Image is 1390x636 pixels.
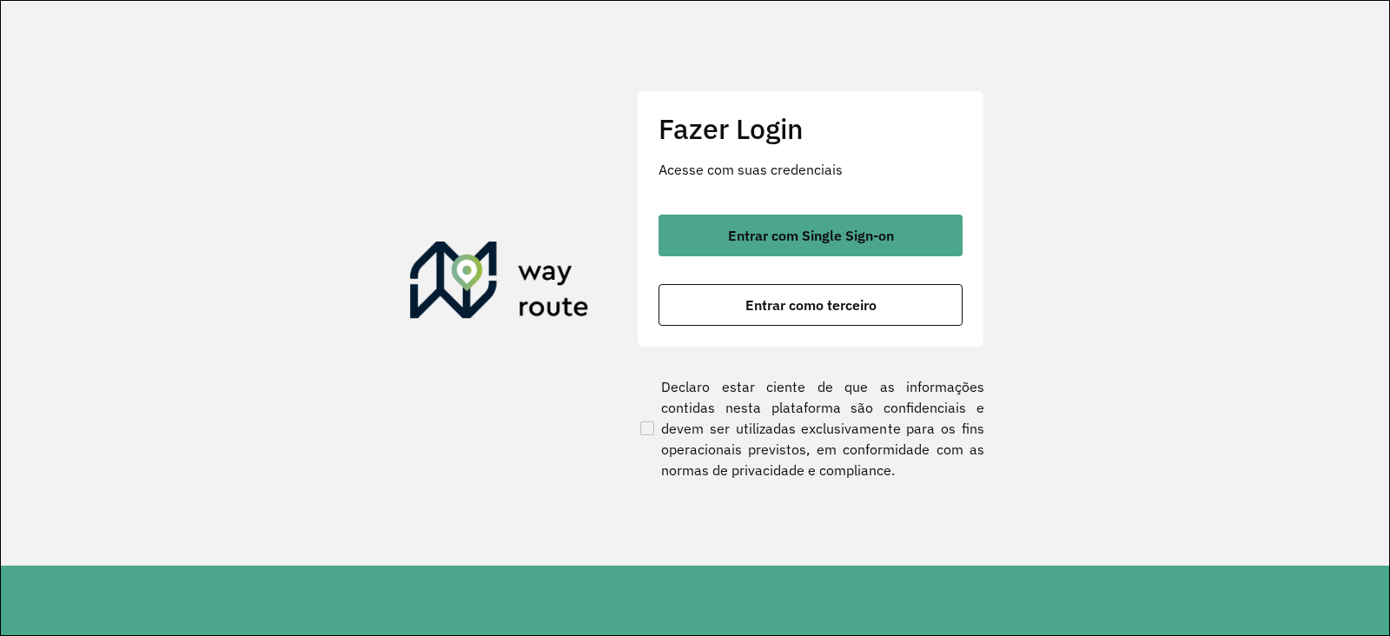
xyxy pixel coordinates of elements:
[728,229,894,242] span: Entrar com Single Sign-on
[745,298,877,312] span: Entrar como terceiro
[410,242,589,325] img: Roteirizador AmbevTech
[637,376,984,480] label: Declaro estar ciente de que as informações contidas nesta plataforma são confidenciais e devem se...
[659,284,963,326] button: button
[659,159,963,180] p: Acesse com suas credenciais
[659,112,963,145] h2: Fazer Login
[659,215,963,256] button: button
